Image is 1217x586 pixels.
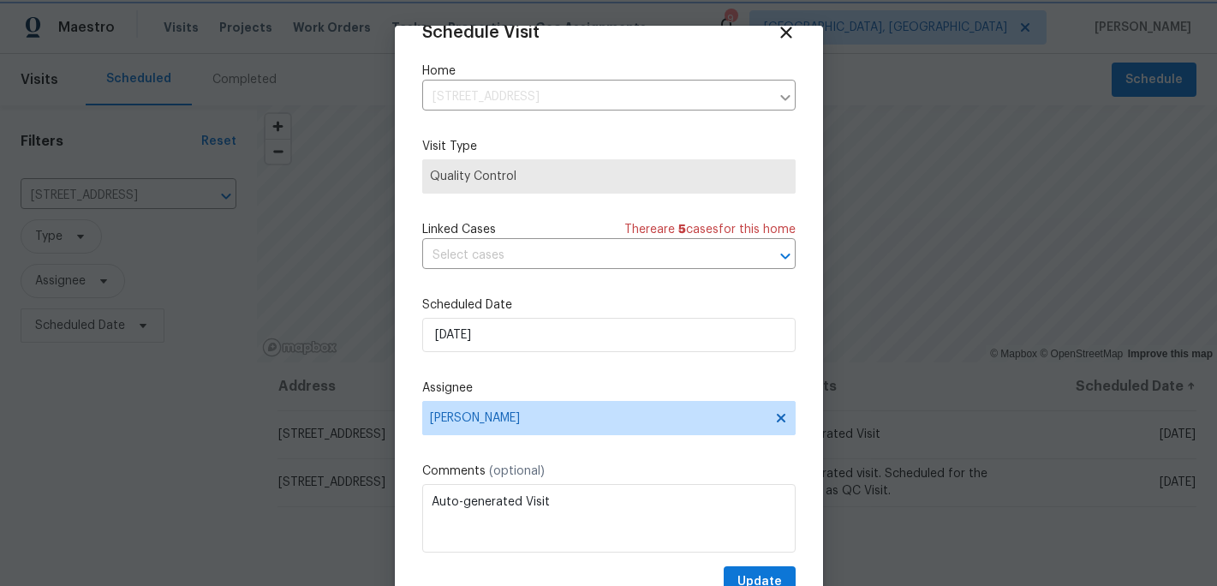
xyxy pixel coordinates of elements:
[489,465,545,477] span: (optional)
[678,224,686,236] span: 5
[773,244,797,268] button: Open
[422,463,796,480] label: Comments
[422,138,796,155] label: Visit Type
[422,242,748,269] input: Select cases
[422,318,796,352] input: M/D/YYYY
[422,221,496,238] span: Linked Cases
[422,84,770,111] input: Enter in an address
[624,221,796,238] span: There are case s for this home
[430,411,766,425] span: [PERSON_NAME]
[422,380,796,397] label: Assignee
[422,484,796,553] textarea: Auto-generated Visit
[430,168,788,185] span: Quality Control
[422,63,796,80] label: Home
[422,24,540,41] span: Schedule Visit
[777,23,796,42] span: Close
[422,296,796,314] label: Scheduled Date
